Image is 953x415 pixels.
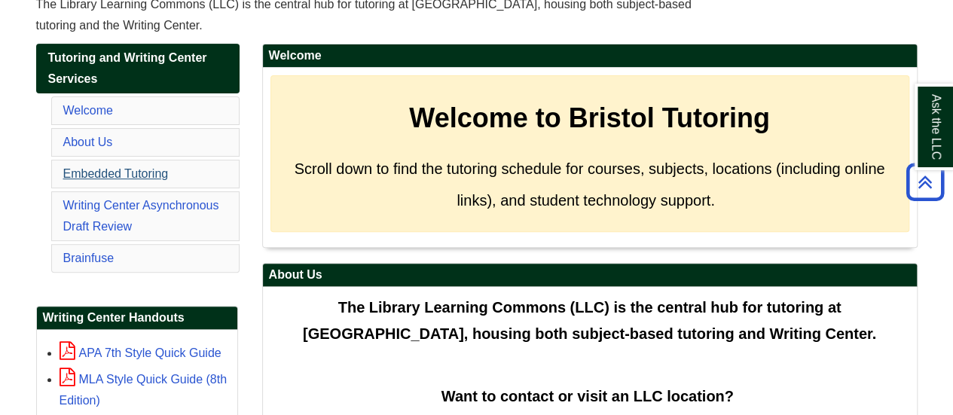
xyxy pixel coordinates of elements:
a: MLA Style Quick Guide (8th Edition) [60,373,228,407]
a: About Us [63,136,113,148]
strong: Welcome to Bristol Tutoring [409,102,770,133]
a: Welcome [63,104,113,117]
strong: Want to contact or visit an LLC location? [441,388,734,404]
h2: Writing Center Handouts [37,307,237,330]
a: Embedded Tutoring [63,167,169,180]
span: Scroll down to find the tutoring schedule for courses, subjects, locations (including online link... [295,160,885,209]
a: APA 7th Style Quick Guide [60,346,221,359]
span: Tutoring and Writing Center Services [48,51,207,85]
h2: Welcome [263,44,917,68]
a: Back to Top [901,172,949,192]
a: Writing Center Asynchronous Draft Review [63,199,219,233]
a: Brainfuse [63,252,115,264]
span: The Library Learning Commons (LLC) is the central hub for tutoring at [GEOGRAPHIC_DATA], housing ... [303,299,876,342]
h2: About Us [263,264,917,287]
a: Tutoring and Writing Center Services [36,44,240,93]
